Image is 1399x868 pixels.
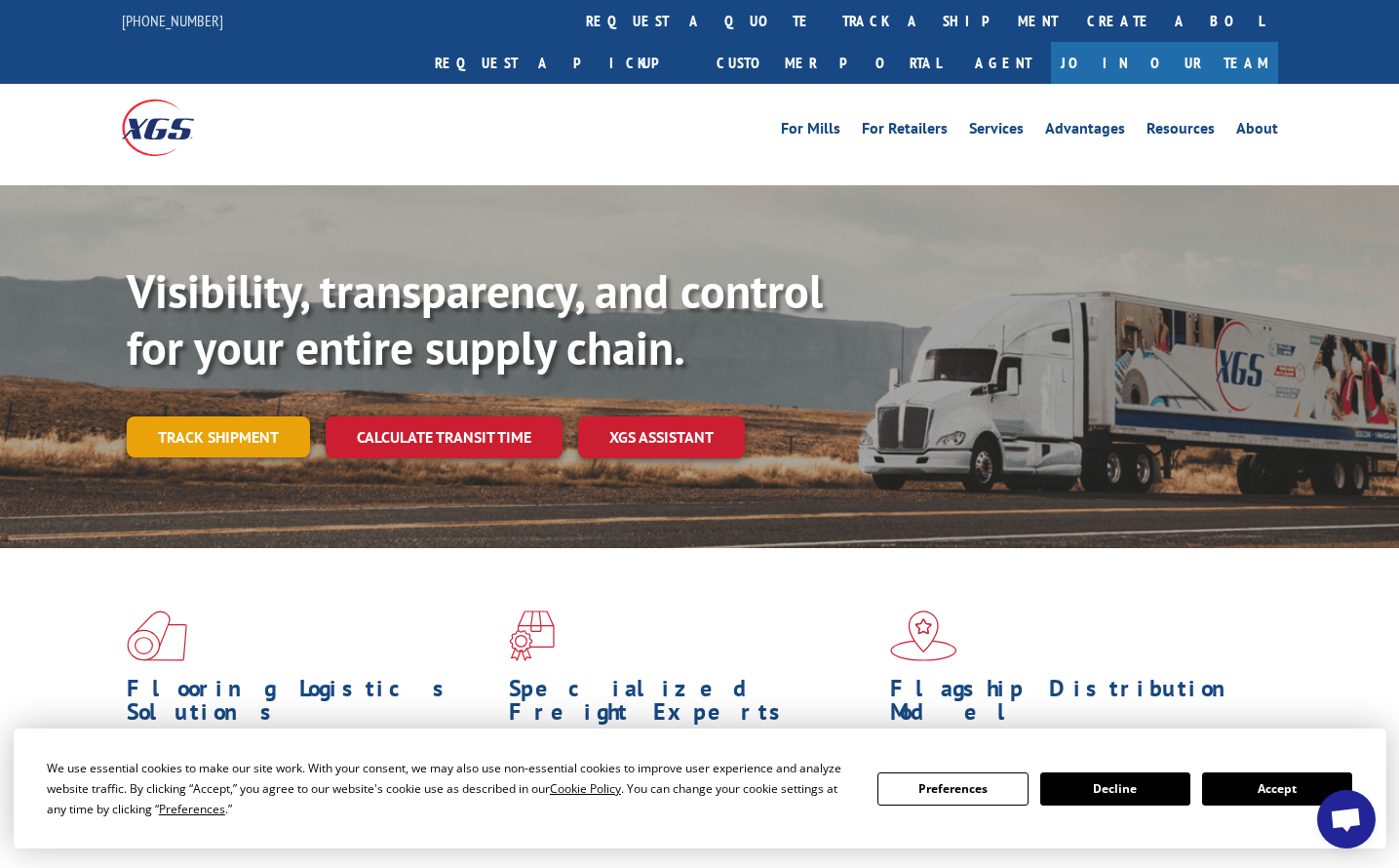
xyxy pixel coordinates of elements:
[1051,42,1278,84] a: Join Our Team
[969,121,1024,142] a: Services
[1202,772,1352,806] button: Accept
[127,260,823,377] b: Visibility, transparency, and control for your entire supply chain.
[578,416,745,458] a: XGS ASSISTANT
[127,416,310,457] a: Track shipment
[127,611,187,661] img: xgs-icon-total-supply-chain-intelligence-red
[159,801,225,817] span: Preferences
[509,677,876,733] h1: Specialized Freight Experts
[550,780,621,797] span: Cookie Policy
[702,42,955,84] a: Customer Portal
[47,758,854,819] div: We use essential cookies to make our site work. With your consent, we may also use non-essential ...
[122,11,223,30] a: [PHONE_NUMBER]
[862,121,948,142] a: For Retailers
[127,677,494,733] h1: Flooring Logistics Solutions
[890,677,1258,733] h1: Flagship Distribution Model
[1045,121,1125,142] a: Advantages
[14,729,1386,848] div: Cookie Consent Prompt
[1317,790,1376,848] div: Open chat
[781,121,840,142] a: For Mills
[509,611,555,661] img: xgs-icon-focused-on-flooring-red
[326,416,563,458] a: Calculate transit time
[877,772,1028,806] button: Preferences
[1146,121,1215,142] a: Resources
[955,42,1051,84] a: Agent
[1040,772,1190,806] button: Decline
[420,42,702,84] a: Request a pickup
[890,611,957,661] img: xgs-icon-flagship-distribution-model-red
[1236,121,1278,142] a: About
